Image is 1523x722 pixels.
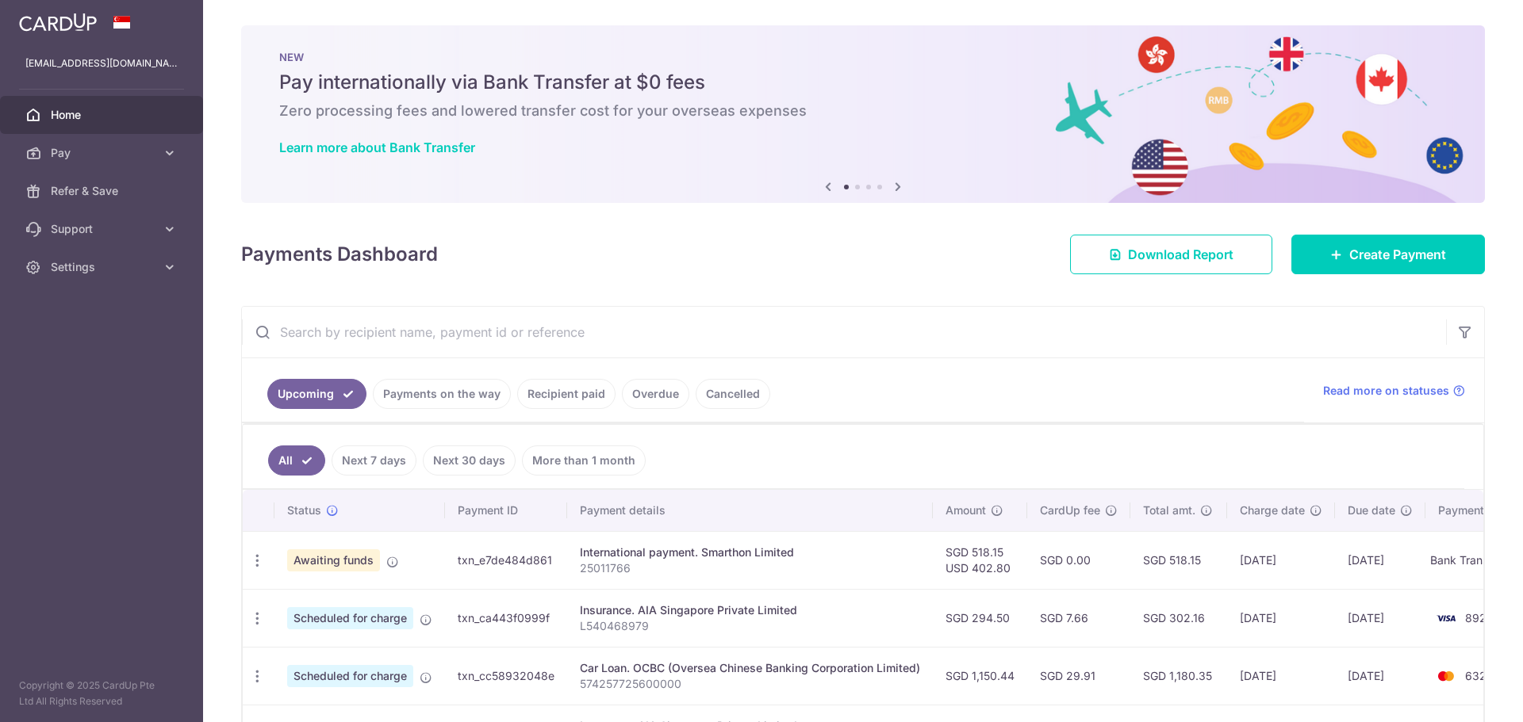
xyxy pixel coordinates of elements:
span: Due date [1348,502,1395,518]
span: Create Payment [1349,245,1446,264]
a: Cancelled [696,379,770,409]
td: SGD 29.91 [1027,647,1130,705]
a: Next 7 days [332,445,416,476]
span: Home [51,107,155,123]
span: Total amt. [1143,502,1195,518]
p: [EMAIL_ADDRESS][DOMAIN_NAME] [25,55,178,71]
span: CardUp fee [1040,502,1100,518]
input: Search by recipient name, payment id or reference [242,307,1446,357]
td: SGD 294.50 [933,589,1027,647]
a: Read more on statuses [1323,383,1465,399]
span: Scheduled for charge [287,665,413,687]
th: Payment details [567,490,933,531]
span: Refer & Save [51,183,155,199]
a: Next 30 days [423,445,516,476]
a: Overdue [622,379,689,409]
a: Recipient paid [517,379,616,409]
td: txn_e7de484d861 [445,531,567,589]
h4: Payments Dashboard [241,240,438,269]
td: SGD 7.66 [1027,589,1130,647]
p: L540468979 [580,618,920,634]
a: More than 1 month [522,445,646,476]
span: Awaiting funds [287,549,380,571]
td: txn_cc58932048e [445,647,567,705]
p: NEW [279,51,1447,63]
td: SGD 1,180.35 [1130,647,1227,705]
a: Payments on the way [373,379,511,409]
span: Settings [51,259,155,275]
a: Learn more about Bank Transfer [279,139,475,155]
a: All [268,445,325,476]
div: Insurance. AIA Singapore Private Limited [580,602,920,618]
span: 8929 [1465,611,1494,625]
span: Support [51,221,155,237]
a: Upcoming [267,379,366,409]
td: SGD 1,150.44 [933,647,1027,705]
td: SGD 518.15 [1130,531,1227,589]
iframe: Opens a widget where you can find more information [1421,674,1507,714]
td: SGD 518.15 USD 402.80 [933,531,1027,589]
a: Create Payment [1291,235,1485,274]
img: Bank Card [1430,609,1462,628]
th: Payment ID [445,490,567,531]
td: SGD 302.16 [1130,589,1227,647]
span: translation missing: en.dashboard.dashboard_payments_table.bank_transfer [1430,554,1502,567]
img: CardUp [19,13,97,32]
td: txn_ca443f0999f [445,589,567,647]
td: SGD 0.00 [1027,531,1130,589]
div: Car Loan. OCBC (Oversea Chinese Banking Corporation Limited) [580,660,920,676]
h5: Pay internationally via Bank Transfer at $0 fees [279,70,1447,95]
span: Amount [946,502,986,518]
span: Read more on statuses [1323,383,1449,399]
td: [DATE] [1335,647,1425,705]
span: Download Report [1128,245,1233,264]
img: Bank transfer banner [241,25,1485,203]
p: 574257725600000 [580,676,920,692]
td: [DATE] [1227,531,1335,589]
span: Pay [51,145,155,161]
span: Status [287,502,321,518]
img: Bank Card [1430,667,1462,686]
td: [DATE] [1227,647,1335,705]
h6: Zero processing fees and lowered transfer cost for your overseas expenses [279,101,1447,120]
td: [DATE] [1335,531,1425,589]
p: 25011766 [580,560,920,576]
span: 6328 [1465,669,1494,682]
a: Download Report [1070,235,1272,274]
div: International payment. Smarthon Limited [580,544,920,560]
span: Scheduled for charge [287,607,413,629]
span: Charge date [1240,502,1305,518]
td: [DATE] [1335,589,1425,647]
td: [DATE] [1227,589,1335,647]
